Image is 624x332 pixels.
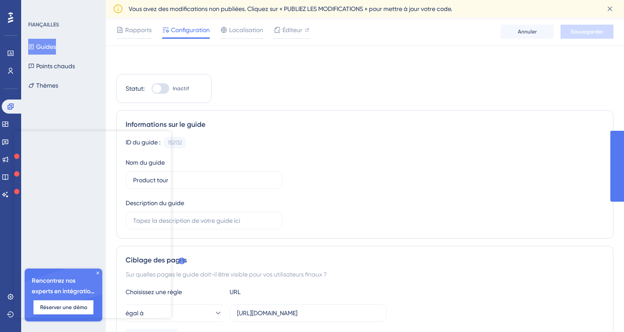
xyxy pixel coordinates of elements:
[133,216,275,225] input: Tapez la description de votre guide ici
[28,22,59,28] font: FIANÇAILLES
[173,85,189,92] font: Inactif
[237,308,379,318] input: votresiteweb.com/chemin
[125,26,152,33] font: Rapports
[28,58,75,74] button: Points chauds
[561,25,613,39] button: Sauvegarder
[282,26,302,33] font: Éditeur
[36,63,75,70] font: Points chauds
[36,82,58,89] font: Thèmes
[133,175,275,185] input: Tapez le nom de votre guide ici
[28,39,56,55] button: Guides
[171,26,210,33] font: Configuration
[168,140,182,146] font: 152132
[230,288,241,295] font: URL
[129,5,452,12] font: Vous avez des modifications non publiées. Cliquez sur « PUBLIEZ LES MODIFICATIONS » pour mettre à...
[126,85,145,92] font: Statut:
[126,271,327,278] font: Sur quelles pages le guide doit-il être visible pour vos utilisateurs finaux ?
[501,25,553,39] button: Annuler
[587,297,613,324] iframe: Lanceur d'assistant d'IA UserGuiding
[571,29,603,35] font: Sauvegarder
[36,43,56,50] font: Guides
[28,77,58,93] button: Thèmes
[126,304,223,322] button: égal à
[126,120,205,129] font: Informations sur le guide
[518,29,537,35] font: Annuler
[229,26,263,33] font: Localisation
